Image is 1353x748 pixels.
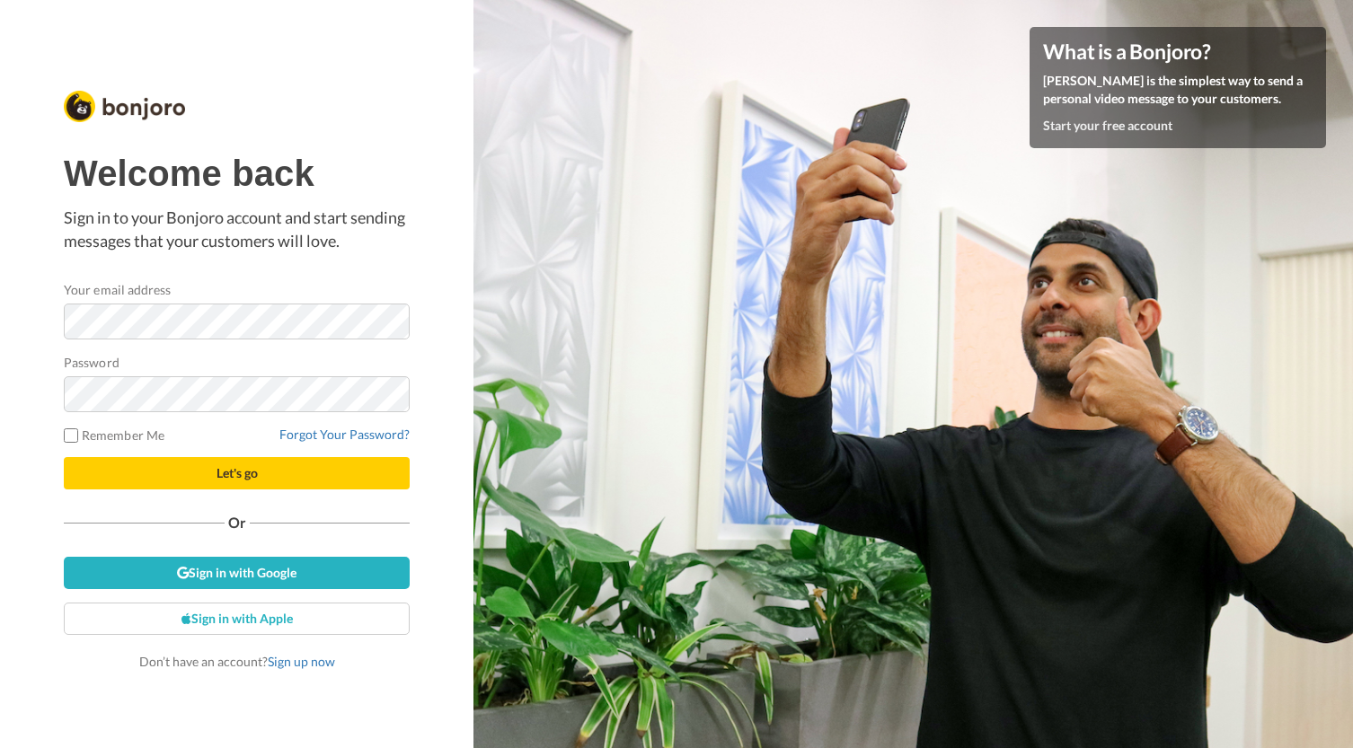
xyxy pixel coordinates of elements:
a: Sign in with Apple [64,603,410,635]
button: Let's go [64,457,410,489]
label: Remember Me [64,426,164,444]
span: Or [225,516,250,529]
input: Remember Me [64,428,78,443]
label: Your email address [64,280,171,299]
label: Password [64,353,119,372]
p: [PERSON_NAME] is the simplest way to send a personal video message to your customers. [1043,72,1313,108]
a: Start your free account [1043,118,1172,133]
span: Don’t have an account? [139,654,335,669]
h4: What is a Bonjoro? [1043,40,1313,63]
p: Sign in to your Bonjoro account and start sending messages that your customers will love. [64,207,410,252]
span: Let's go [217,465,258,480]
h1: Welcome back [64,154,410,193]
a: Sign in with Google [64,557,410,589]
a: Sign up now [268,654,335,669]
a: Forgot Your Password? [279,427,410,442]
